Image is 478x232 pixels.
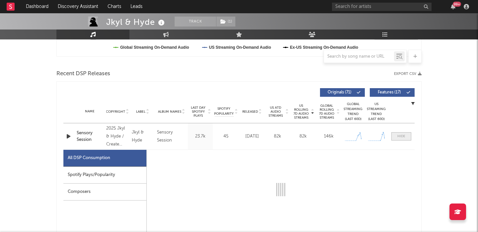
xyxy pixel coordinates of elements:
[241,133,263,140] div: [DATE]
[267,133,289,140] div: 82k
[190,106,207,118] span: Last Day Spotify Plays
[63,167,146,184] div: Spotify Plays/Popularity
[56,70,110,78] span: Recent DSP Releases
[132,129,154,145] div: Jkyl & Hyde
[343,102,363,122] div: Global Streaming Trend (Last 60D)
[120,45,189,50] text: Global Streaming On-Demand Audio
[332,3,432,11] input: Search for artists
[370,88,415,97] button: Features(17)
[292,133,314,140] div: 82k
[214,133,238,140] div: 45
[158,110,181,114] span: Album Names
[63,150,146,167] div: All DSP Consumption
[63,184,146,201] div: Composers
[324,90,355,94] span: Originals ( 71 )
[214,106,234,116] span: Spotify Popularity
[451,4,455,9] button: 99+
[292,104,310,120] span: US Rolling 7D Audio Streams
[106,17,166,28] div: Jkyl & Hyde
[106,125,128,148] div: 2025 Jkyl & Hyde / Create Music Group Inc.
[77,109,103,114] div: Name
[394,72,422,76] button: Export CSV
[324,54,394,59] input: Search by song name or URL
[209,45,271,50] text: US Streaming On-Demand Audio
[190,133,211,140] div: 23.7k
[68,154,110,162] div: All DSP Consumption
[77,130,103,143] a: Sensory Session
[453,2,461,7] div: 99 +
[267,106,285,118] span: US ATD Audio Streams
[366,102,386,122] div: US Streaming Trend (Last 60D)
[318,133,340,140] div: 146k
[106,110,125,114] span: Copyright
[216,17,235,27] button: (1)
[320,88,365,97] button: Originals(71)
[290,45,358,50] text: Ex-US Streaming On-Demand Audio
[136,110,145,114] span: Label
[216,17,236,27] span: ( 1 )
[242,110,258,114] span: Released
[318,104,336,120] span: Global Rolling 7D Audio Streams
[374,90,405,94] span: Features ( 17 )
[175,17,216,27] button: Track
[157,129,186,145] div: Sensory Session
